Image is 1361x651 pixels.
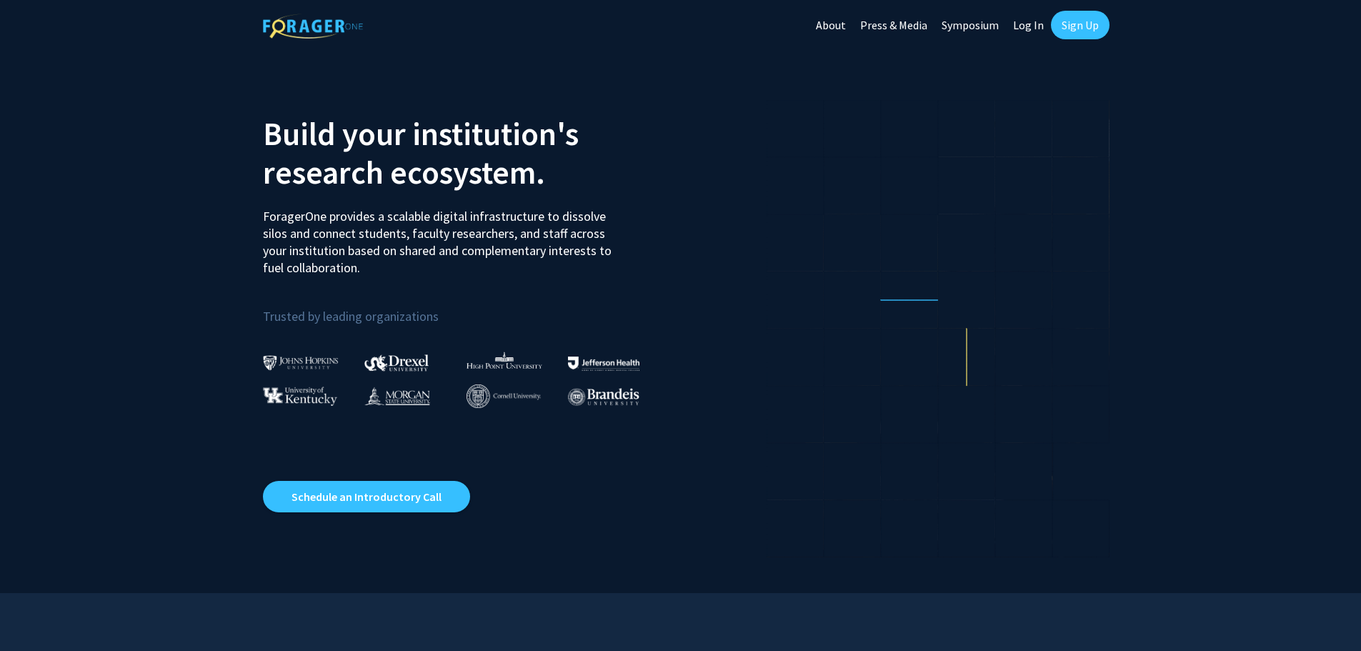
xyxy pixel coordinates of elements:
a: Sign Up [1051,11,1110,39]
a: Opens in a new tab [263,481,470,512]
img: University of Kentucky [263,387,337,406]
img: Brandeis University [568,388,639,406]
img: High Point University [467,352,542,369]
img: Cornell University [467,384,541,408]
img: Thomas Jefferson University [568,357,639,370]
p: Trusted by leading organizations [263,288,670,327]
h2: Build your institution's research ecosystem. [263,114,670,192]
img: Morgan State University [364,387,430,405]
p: ForagerOne provides a scalable digital infrastructure to dissolve silos and connect students, fac... [263,197,622,277]
img: Drexel University [364,354,429,371]
img: Johns Hopkins University [263,355,339,370]
img: ForagerOne Logo [263,14,363,39]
